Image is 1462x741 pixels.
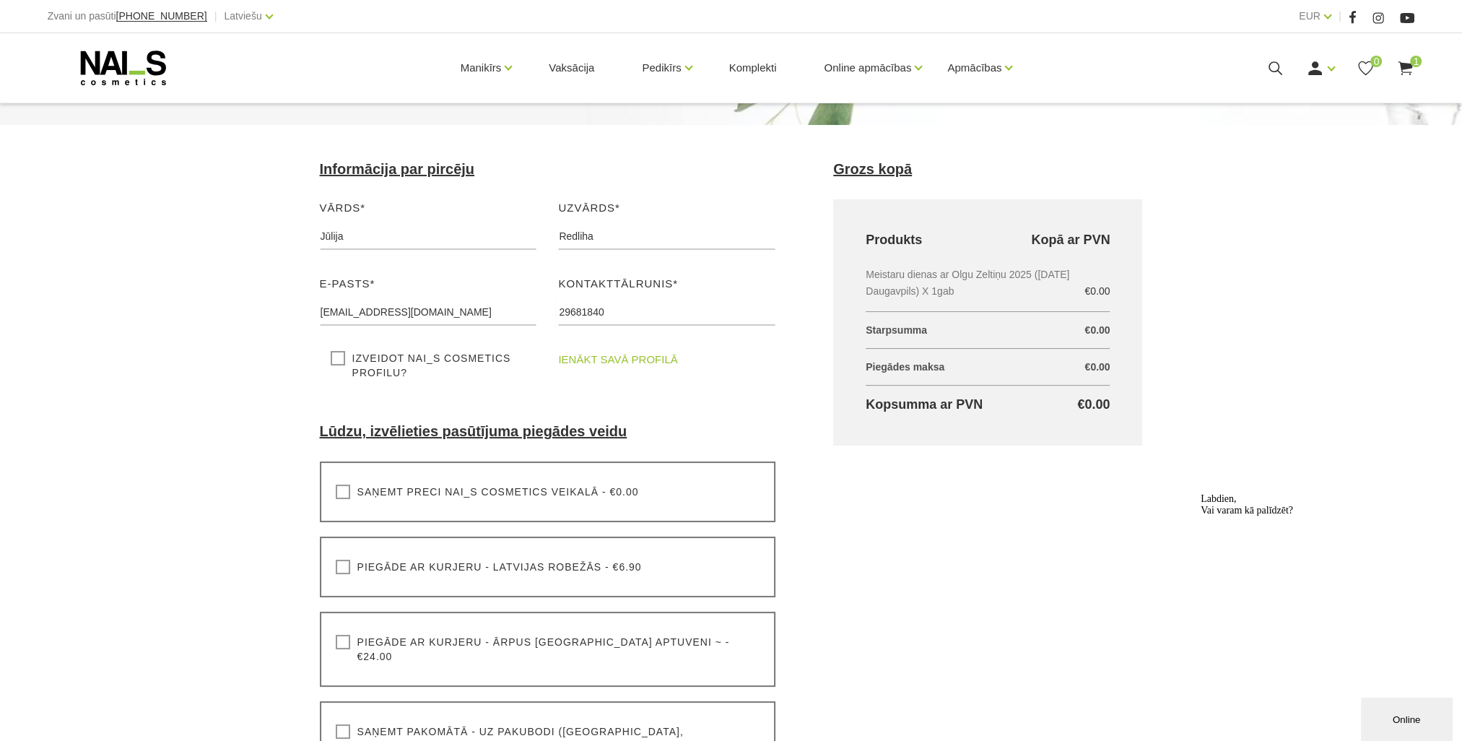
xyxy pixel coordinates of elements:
span: € [1077,396,1084,413]
p: Starpsumma [866,312,1110,349]
label: Uzvārds* [558,199,620,217]
span: 1 [1410,56,1422,67]
label: Piegāde ar kurjeru - Latvijas robežās - €6.90 [336,560,642,574]
iframe: chat widget [1361,695,1455,741]
input: E-pasts [320,298,537,326]
a: Online apmācības [824,39,911,97]
input: Kontakttālrunis [558,298,775,326]
span: 0.00 [1084,396,1110,413]
a: EUR [1299,7,1320,25]
a: Latviešu [225,7,262,25]
span: | [214,7,217,25]
span: | [1339,7,1341,25]
span: [PHONE_NUMBER] [116,10,207,22]
p: Piegādes maksa [866,349,1110,386]
label: Saņemt preci NAI_S cosmetics veikalā - €0.00 [336,485,639,499]
a: Komplekti [718,33,788,103]
h4: Produkts [866,232,1110,248]
span: 0 [1370,56,1382,67]
label: E-pasts* [320,275,375,292]
span: €0.00 [1084,283,1110,300]
span: 0.00 [1090,356,1110,378]
div: Labdien,Vai varam kā palīdzēt? [6,6,266,29]
a: [PHONE_NUMBER] [116,11,207,22]
a: ienākt savā profilā [558,351,677,368]
a: 1 [1396,59,1414,77]
span: € [1084,319,1090,341]
a: Vaksācija [537,33,606,103]
a: 0 [1357,59,1375,77]
span: Kopā ar PVN [1031,232,1110,248]
h4: Kopsumma ar PVN [866,396,1110,413]
input: Vārds [320,222,537,250]
label: Izveidot NAI_S cosmetics profilu? [331,351,526,380]
a: Manikīrs [461,39,502,97]
a: Pedikīrs [642,39,681,97]
span: € [1084,356,1090,378]
h4: Grozs kopā [833,161,1142,178]
span: Labdien, Vai varam kā palīdzēt? [6,6,98,28]
li: Meistaru dienas ar Olgu Zeltiņu 2025 ([DATE] Daugavpils) X 1gab [866,266,1110,300]
h4: Lūdzu, izvēlieties pasūtījuma piegādes veidu [320,423,776,440]
label: Vārds* [320,199,366,217]
div: Zvani un pasūti [48,7,207,25]
a: Apmācības [947,39,1001,97]
label: Kontakttālrunis* [558,275,678,292]
h4: Informācija par pircēju [320,161,776,178]
iframe: chat widget [1195,487,1455,690]
input: Uzvārds [558,222,775,250]
span: 0.00 [1090,319,1110,341]
label: Piegāde ar kurjeru - ārpus [GEOGRAPHIC_DATA] aptuveni ~ - €24.00 [336,635,760,664]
